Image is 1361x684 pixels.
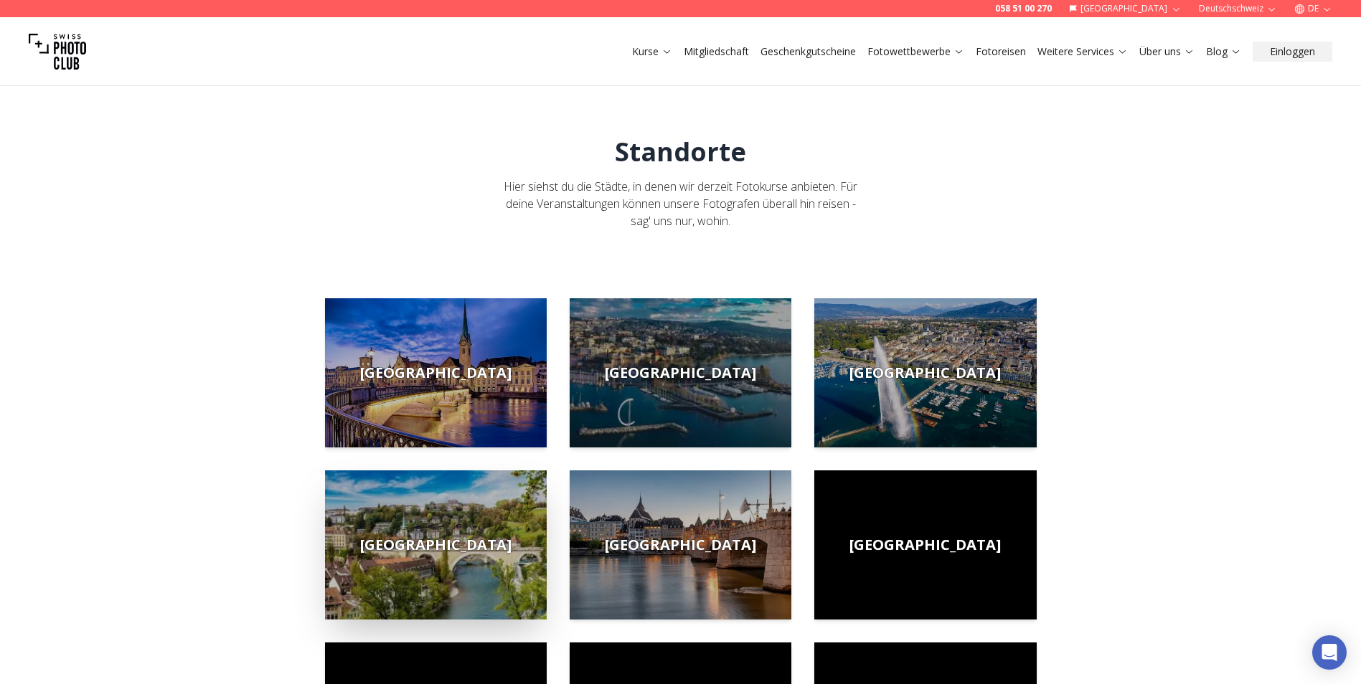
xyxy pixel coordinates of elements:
[862,42,970,62] button: Fotowettbewerbe
[849,535,1001,555] span: [GEOGRAPHIC_DATA]
[755,42,862,62] button: Geschenkgutscheine
[605,363,756,383] span: [GEOGRAPHIC_DATA]
[325,470,547,619] img: bern
[29,23,86,80] img: Swiss photo club
[1200,42,1247,62] button: Blog
[684,44,749,59] a: Mitgliedschaft
[325,298,547,447] img: zurich
[1134,42,1200,62] button: Über uns
[1037,44,1128,59] a: Weitere Services
[325,470,547,619] a: [GEOGRAPHIC_DATA]
[814,470,1036,619] img: neuchatel
[867,44,964,59] a: Fotowettbewerbe
[678,42,755,62] button: Mitgliedschaft
[504,179,857,229] span: Hier siehst du die Städte, in denen wir derzeit Fotokurse anbieten. Für deine Veranstaltungen kön...
[814,470,1036,619] a: [GEOGRAPHIC_DATA]
[570,470,791,619] img: basel
[849,363,1001,383] span: [GEOGRAPHIC_DATA]
[570,298,791,447] img: lausanne
[360,535,512,555] span: [GEOGRAPHIC_DATA]
[615,138,746,166] h1: Standorte
[1032,42,1134,62] button: Weitere Services
[570,298,791,447] a: [GEOGRAPHIC_DATA]
[995,3,1052,14] a: 058 51 00 270
[605,535,756,555] span: [GEOGRAPHIC_DATA]
[632,44,672,59] a: Kurse
[976,44,1026,59] a: Fotoreisen
[814,298,1036,447] a: [GEOGRAPHIC_DATA]
[1206,44,1241,59] a: Blog
[1253,42,1332,62] button: Einloggen
[570,470,791,619] a: [GEOGRAPHIC_DATA]
[1139,44,1195,59] a: Über uns
[814,298,1036,447] img: geneve
[760,44,856,59] a: Geschenkgutscheine
[360,363,512,383] span: [GEOGRAPHIC_DATA]
[970,42,1032,62] button: Fotoreisen
[1312,635,1347,670] div: Open Intercom Messenger
[626,42,678,62] button: Kurse
[325,298,547,447] a: [GEOGRAPHIC_DATA]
